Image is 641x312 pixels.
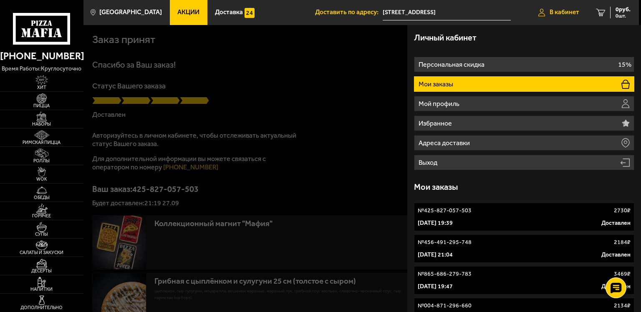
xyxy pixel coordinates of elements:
p: [DATE] 19:47 [418,282,453,291]
h3: Личный кабинет [414,33,477,42]
span: Доставить по адресу: [315,9,383,15]
p: Персональная скидка [419,61,486,68]
p: 2134 ₽ [614,302,631,310]
p: Доставлен [601,251,631,259]
p: [DATE] 21:04 [418,251,453,259]
span: [GEOGRAPHIC_DATA] [99,9,162,15]
a: №456-491-295-7482184₽[DATE] 21:04Доставлен [414,234,634,263]
span: 0 шт. [616,13,631,18]
p: Избранное [419,120,454,127]
p: 3469 ₽ [614,270,631,278]
p: Выход [419,159,439,166]
a: №425-827-057-5032730₽[DATE] 19:39Доставлен [414,203,634,231]
p: 2184 ₽ [614,238,631,247]
p: Мой профиль [419,101,461,107]
img: 15daf4d41897b9f0e9f617042186c801.svg [245,8,255,18]
p: № 425-827-057-503 [418,206,472,215]
p: 2730 ₽ [614,206,631,215]
p: Адреса доставки [419,140,472,146]
span: Доставка [215,9,243,15]
p: № 456-491-295-748 [418,238,472,247]
p: № 004-871-296-660 [418,302,472,310]
p: Мои заказы [419,81,455,88]
a: №865-686-279-7833469₽[DATE] 19:47Доставлен [414,266,634,294]
span: 0 руб. [616,7,631,13]
input: Ваш адрес доставки [383,5,511,20]
p: Доставлен [601,219,631,227]
span: В кабинет [550,9,579,15]
p: Доставлен [601,282,631,291]
h3: Мои заказы [414,183,458,191]
p: [DATE] 19:39 [418,219,453,227]
p: № 865-686-279-783 [418,270,472,278]
span: Акции [177,9,199,15]
p: 15% [618,61,631,68]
